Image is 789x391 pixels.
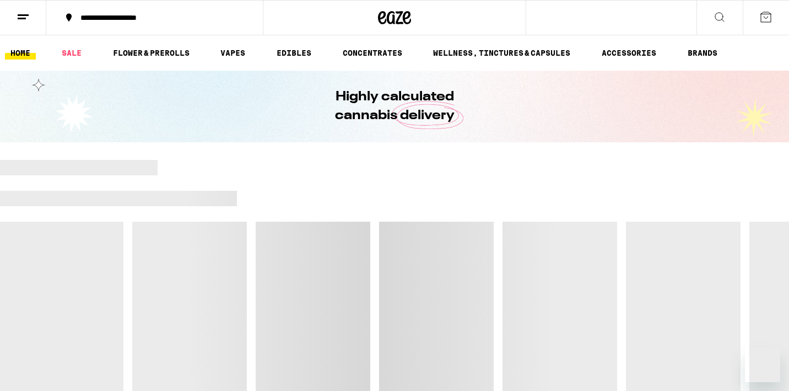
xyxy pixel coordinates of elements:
[107,46,195,60] a: FLOWER & PREROLLS
[5,46,36,60] a: HOME
[337,46,408,60] a: CONCENTRATES
[682,46,723,60] a: BRANDS
[596,46,662,60] a: ACCESSORIES
[215,46,251,60] a: VAPES
[304,88,485,125] h1: Highly calculated cannabis delivery
[428,46,576,60] a: WELLNESS, TINCTURES & CAPSULES
[745,347,780,382] iframe: Button to launch messaging window
[56,46,87,60] a: SALE
[271,46,317,60] a: EDIBLES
